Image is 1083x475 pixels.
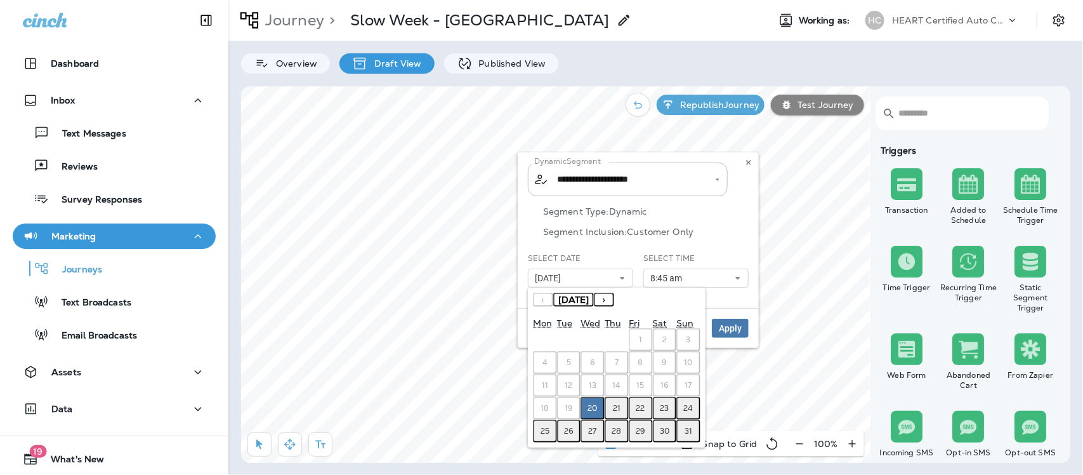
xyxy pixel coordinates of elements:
button: August 18, 2025 [533,397,557,420]
label: Select Time [643,253,695,264]
button: August 26, 2025 [557,420,581,443]
p: Data [51,404,73,414]
span: [DATE] [535,273,566,284]
div: Slow Week - Wilmette [350,11,609,30]
button: August 5, 2025 [557,351,581,374]
p: Text Broadcasts [49,297,131,309]
p: Dashboard [51,58,99,69]
button: Inbox [13,88,216,113]
p: Journey [260,11,324,30]
p: Slow Week - [GEOGRAPHIC_DATA] [350,11,609,30]
button: August 19, 2025 [557,397,581,420]
abbr: August 26, 2025 [564,426,574,436]
div: Opt-in SMS [940,448,997,458]
p: Text Messages [49,128,126,140]
button: August 7, 2025 [605,351,629,374]
abbr: August 19, 2025 [565,403,573,413]
button: August 20, 2025 [581,397,605,420]
p: Snap to Grid [702,439,758,449]
button: Email Broadcasts [13,321,216,348]
abbr: August 8, 2025 [638,358,643,368]
abbr: August 3, 2025 [686,335,691,345]
abbr: Sunday [676,318,693,329]
p: > [324,11,335,30]
abbr: August 5, 2025 [567,358,571,368]
abbr: August 28, 2025 [612,426,621,436]
div: Time Trigger [878,283,935,293]
p: Marketing [51,231,96,241]
abbr: August 1, 2025 [639,335,642,345]
div: Added to Schedule [940,205,997,225]
button: Survey Responses [13,185,216,212]
p: HEART Certified Auto Care [892,15,1006,25]
span: What's New [38,454,104,469]
button: [DATE] [553,293,594,307]
div: Static Segment Trigger [1002,283,1059,313]
p: Assets [51,367,81,377]
abbr: August 16, 2025 [660,380,669,391]
button: August 16, 2025 [653,374,677,397]
p: Published View [473,58,546,69]
abbr: Monday [533,318,552,329]
abbr: August 29, 2025 [636,426,645,436]
p: Survey Responses [49,194,142,206]
div: Abandoned Cart [940,370,997,391]
button: Journeys [13,255,216,282]
p: Test Journey [792,100,854,110]
p: Overview [270,58,317,69]
button: Reviews [13,152,216,179]
p: 100 % [814,439,838,449]
button: August 17, 2025 [676,374,700,397]
button: [DATE] [528,269,633,288]
p: Segment Inclusion: Customer Only [543,227,749,237]
button: Assets [13,359,216,385]
button: August 25, 2025 [533,420,557,443]
abbr: August 30, 2025 [660,426,669,436]
abbr: Saturday [653,318,667,329]
abbr: Tuesday [557,318,572,329]
abbr: August 2, 2025 [662,335,667,345]
button: August 14, 2025 [605,374,629,397]
button: August 11, 2025 [533,374,557,397]
button: August 22, 2025 [629,397,653,420]
span: Apply [719,324,742,333]
button: August 12, 2025 [557,374,581,397]
button: August 24, 2025 [676,397,700,420]
abbr: August 13, 2025 [589,380,596,391]
button: Open [712,174,723,185]
button: Text Messages [13,119,216,146]
button: August 8, 2025 [629,351,653,374]
button: Test Journey [771,95,864,115]
abbr: August 14, 2025 [612,380,620,391]
abbr: Friday [629,318,640,329]
button: Text Broadcasts [13,288,216,315]
p: Journeys [49,264,102,276]
button: Data [13,396,216,422]
abbr: August 20, 2025 [588,403,598,413]
div: Transaction [878,205,935,215]
abbr: August 18, 2025 [541,403,549,413]
abbr: August 6, 2025 [590,358,595,368]
button: August 2, 2025 [653,328,677,351]
p: Segment Type: Dynamic [543,206,749,217]
button: August 29, 2025 [629,420,653,443]
button: 19What's New [13,446,216,472]
button: August 13, 2025 [581,374,605,397]
div: Web Form [878,370,935,380]
div: Recurring Time Trigger [940,283,997,303]
div: HC [865,11,884,30]
button: August 27, 2025 [581,420,605,443]
abbr: August 7, 2025 [615,358,619,368]
p: Draft View [368,58,421,69]
span: Working as: [799,15,853,26]
button: August 10, 2025 [676,351,700,374]
abbr: August 4, 2025 [542,358,548,368]
button: August 30, 2025 [653,420,677,443]
button: ‹ [533,293,553,307]
abbr: August 9, 2025 [662,358,667,368]
span: [DATE] [558,294,589,305]
abbr: August 11, 2025 [542,380,548,391]
button: August 3, 2025 [676,328,700,351]
button: Apply [712,319,749,338]
button: August 28, 2025 [605,420,629,443]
